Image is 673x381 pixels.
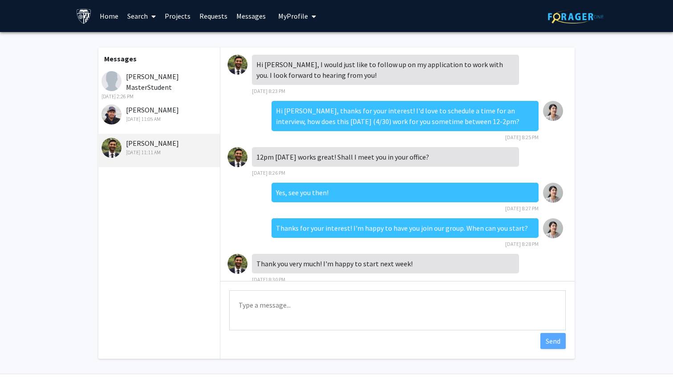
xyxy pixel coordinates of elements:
div: [PERSON_NAME] [101,138,218,156]
textarea: Message [229,290,566,330]
img: Jill Doe [543,183,563,203]
div: [PERSON_NAME] [101,104,218,123]
div: [DATE] 11:11 AM [101,148,218,156]
img: Johns Hopkins University Logo [76,8,92,24]
div: [DATE] 2:26 PM [101,92,218,100]
img: Joe Doe [227,55,247,75]
b: Messages [104,54,137,63]
span: My Profile [278,12,308,20]
div: Hi [PERSON_NAME], I would just like to follow up on my application to work with you. I look forwa... [252,55,519,85]
div: Thanks for your interest! I'm happy to have you join our group. When can you start? [272,218,539,238]
div: [DATE] 11:05 AM [101,115,218,123]
div: Yes, see you then! [272,183,539,202]
span: [DATE] 8:25 PM [505,134,539,140]
img: ForagerOne Logo [548,10,604,24]
div: 12pm [DATE] works great! Shall I meet you in your office? [252,147,519,167]
span: [DATE] 8:30 PM [252,276,285,283]
img: Joe Doe [227,254,247,274]
img: Joe Doe [227,147,247,167]
img: Joe Doe [101,138,122,158]
a: Home [95,0,123,32]
div: Hi [PERSON_NAME], thanks for your interest! I'd love to schedule a time for an interview, how doe... [272,101,539,131]
div: Thank you very much! I'm happy to start next week! [252,254,519,273]
a: Projects [160,0,195,32]
div: [PERSON_NAME] MasterStudent [101,71,218,100]
span: [DATE] 8:26 PM [252,169,285,176]
span: [DATE] 8:28 PM [505,241,539,247]
img: Jill Doe [543,218,563,238]
span: [DATE] 8:27 PM [505,205,539,212]
a: Search [123,0,160,32]
img: William Nichols [101,104,122,124]
img: Jill Doe [543,101,563,121]
a: Requests [195,0,232,32]
img: Yaroslav MasterStudent [101,71,122,91]
span: [DATE] 8:23 PM [252,88,285,94]
button: Send [540,333,566,349]
iframe: Chat [7,341,38,374]
a: Messages [232,0,270,32]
